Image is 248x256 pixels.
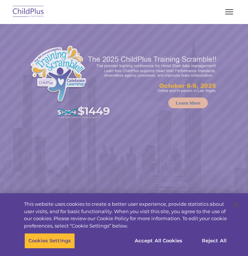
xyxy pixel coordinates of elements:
img: ChildPlus by Procare Solutions [11,3,46,21]
button: Accept All Cookies [131,233,186,249]
div: This website uses cookies to create a better user experience, provide statistics about user visit... [24,201,230,229]
button: Reject All [191,233,237,249]
button: Cookies Settings [24,233,75,249]
a: Learn More [168,98,208,108]
button: Close [228,197,244,213]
